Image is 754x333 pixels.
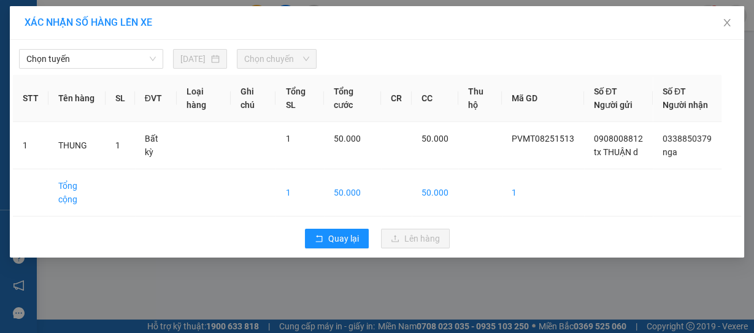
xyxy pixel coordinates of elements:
th: CR [381,75,412,122]
span: C : [103,82,113,95]
th: Tổng cước [324,75,381,122]
td: THUNG [48,122,106,169]
button: rollbackQuay lại [305,229,369,248]
button: uploadLên hàng [381,229,450,248]
div: 0908008812 [10,55,96,72]
span: 1 [115,140,120,150]
span: Chọn tuyến [26,50,156,68]
td: Bất kỳ [135,122,177,169]
th: Mã GD [502,75,584,122]
div: PV Miền Tây [10,10,96,40]
div: 50.000 [103,79,212,96]
span: Quay lại [328,232,359,245]
div: nga [105,40,210,55]
th: SL [106,75,135,122]
span: Người gửi [594,100,633,110]
span: Gửi: [10,12,29,25]
span: Chọn chuyến [244,50,309,68]
input: 12/08/2025 [180,52,209,66]
th: ĐVT [135,75,177,122]
span: tx THUẬN d [594,147,638,157]
td: Tổng cộng [48,169,106,216]
span: 0338850379 [663,134,712,144]
span: XÁC NHẬN SỐ HÀNG LÊN XE [25,17,152,28]
td: 50.000 [412,169,458,216]
span: close [722,18,732,28]
div: 0338850379 [105,55,210,72]
th: Ghi chú [231,75,276,122]
span: Nhận: [105,12,134,25]
div: HANG NGOAI [105,10,210,40]
td: 1 [275,169,323,216]
td: 50.000 [324,169,381,216]
span: Số ĐT [663,86,686,96]
td: 1 [502,169,584,216]
span: 0908008812 [594,134,643,144]
th: STT [13,75,48,122]
span: 50.000 [334,134,361,144]
span: Số ĐT [594,86,617,96]
th: Loại hàng [177,75,231,122]
th: Tổng SL [275,75,323,122]
td: 1 [13,122,48,169]
th: CC [412,75,458,122]
th: Thu hộ [458,75,502,122]
div: tx THUẬN d [10,40,96,55]
span: 1 [285,134,290,144]
span: rollback [315,234,323,244]
span: PVMT08251513 [512,134,574,144]
span: 50.000 [421,134,448,144]
button: Close [710,6,744,40]
th: Tên hàng [48,75,106,122]
span: Người nhận [663,100,708,110]
span: nga [663,147,677,157]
